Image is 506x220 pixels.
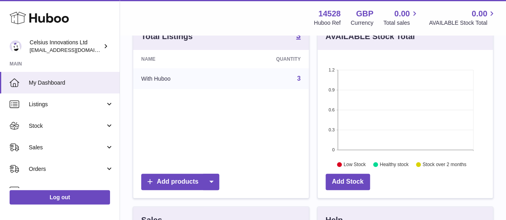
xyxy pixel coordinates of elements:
[30,47,118,53] span: [EMAIL_ADDRESS][DOMAIN_NAME]
[328,107,334,112] text: 0.6
[29,122,105,130] span: Stock
[394,8,410,19] span: 0.00
[422,162,466,167] text: Stock over 2 months
[296,32,300,40] strong: 3
[472,8,487,19] span: 0.00
[343,162,366,167] text: Low Stock
[30,39,102,54] div: Celsius Innovations Ltd
[10,40,22,52] img: internalAdmin-14528@internal.huboo.com
[29,144,105,151] span: Sales
[29,101,105,108] span: Listings
[356,8,373,19] strong: GBP
[314,19,341,27] div: Huboo Ref
[383,8,419,27] a: 0.00 Total sales
[226,50,308,68] th: Quantity
[133,50,226,68] th: Name
[141,31,193,42] h3: Total Listings
[326,174,370,190] a: Add Stock
[297,75,301,82] a: 3
[429,19,496,27] span: AVAILABLE Stock Total
[326,31,415,42] h3: AVAILABLE Stock Total
[29,165,105,173] span: Orders
[133,68,226,89] td: With Huboo
[332,147,334,152] text: 0
[296,32,300,41] a: 3
[429,8,496,27] a: 0.00 AVAILABLE Stock Total
[29,79,114,87] span: My Dashboard
[328,87,334,92] text: 0.9
[328,67,334,72] text: 1.2
[328,127,334,132] text: 0.3
[29,187,114,194] span: Usage
[383,19,419,27] span: Total sales
[141,174,219,190] a: Add products
[380,162,409,167] text: Healthy stock
[10,190,110,204] a: Log out
[351,19,374,27] div: Currency
[318,8,341,19] strong: 14528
